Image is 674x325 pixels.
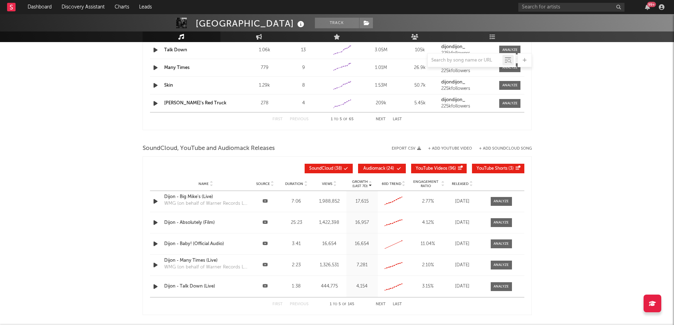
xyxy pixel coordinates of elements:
div: 11.04 % [411,240,445,248]
span: Source [256,182,270,186]
div: 225k followers [441,69,494,74]
span: Released [452,182,468,186]
div: 1,326,531 [314,262,345,269]
div: 1,422,398 [314,219,345,226]
button: First [272,117,283,121]
span: YouTube Shorts [477,167,507,171]
div: 444,775 [314,283,345,290]
div: 4.12 % [411,219,445,226]
button: YouTube Shorts(3) [472,164,524,173]
button: Track [315,18,359,28]
button: Export CSV [392,146,421,151]
div: [DATE] [448,219,477,226]
div: 7:06 [283,198,311,205]
div: 25:23 [283,219,311,226]
a: dijondijon_ [441,45,494,50]
div: 225k followers [441,86,494,91]
button: + Add SoundCloud Song [472,147,532,151]
a: [PERSON_NAME]'s Red Truck [164,101,226,105]
strong: dijondijon_ [441,80,465,85]
span: of [342,303,346,306]
div: 16,654 [314,240,345,248]
div: 16,957 [348,219,376,226]
div: WMG (on behalf of Warner Records Label), and 2 Music Rights Societies [164,200,248,207]
div: 779 [247,64,282,71]
div: 3.05M [363,47,399,54]
button: Audiomack(24) [358,164,406,173]
div: [GEOGRAPHIC_DATA] [196,18,306,29]
div: 225k followers [441,51,494,56]
span: YouTube Videos [416,167,447,171]
button: Next [376,302,386,306]
div: 2.10 % [411,262,445,269]
div: 4,154 [348,283,376,290]
div: 2:23 [283,262,311,269]
a: Dijon - Absolutely (Film) [164,219,248,226]
button: First [272,302,283,306]
button: Last [393,302,402,306]
div: 2.77 % [411,198,445,205]
a: dijondijon_ [441,98,494,103]
button: Previous [290,302,309,306]
div: 17,615 [348,198,376,205]
button: YouTube Videos(96) [411,164,467,173]
div: 105k [402,47,438,54]
span: 60D Trend [382,182,401,186]
div: 16,654 [348,240,376,248]
span: Duration [285,182,303,186]
span: ( 3 ) [477,167,514,171]
span: ( 38 ) [309,167,342,171]
div: 8 [286,82,321,89]
button: Next [376,117,386,121]
a: Many Times [164,65,190,70]
div: 7,281 [348,262,376,269]
button: SoundCloud(38) [305,164,353,173]
span: of [343,118,347,121]
div: [DATE] [448,198,477,205]
div: 9 [286,64,321,71]
button: 99+ [645,4,650,10]
span: Name [198,182,209,186]
div: 99 + [647,2,656,7]
span: to [333,303,337,306]
div: 3.15 % [411,283,445,290]
div: 1:38 [283,283,311,290]
span: Views [322,182,332,186]
div: 225k followers [441,104,494,109]
span: ( 96 ) [416,167,456,171]
div: 1 5 65 [323,115,362,124]
a: Dijon - Baby! (Official Audio) [164,240,248,248]
span: Audiomack [363,167,385,171]
a: Dijon - Big Mike's (Live) [164,193,248,201]
div: 1.29k [247,82,282,89]
div: 1.53M [363,82,399,89]
div: 1 5 145 [323,300,362,309]
div: 1,988,852 [314,198,345,205]
div: 1.01M [363,64,399,71]
div: + Add YouTube Video [421,147,472,151]
div: 50.7k [402,82,438,89]
div: 278 [247,100,282,107]
a: Dijon - Many Times (Live) [164,257,248,264]
div: Dijon - Talk Down (Live) [164,283,248,290]
div: 5.45k [402,100,438,107]
div: 26.9k [402,64,438,71]
span: SoundCloud, YouTube and Audiomack Releases [143,144,275,153]
p: Growth [352,180,368,184]
div: 3:41 [283,240,311,248]
div: [DATE] [448,283,477,290]
div: 1.06k [247,47,282,54]
span: Engagement Ratio [411,180,440,188]
p: (Last 7d) [352,184,368,188]
div: 13 [286,47,321,54]
button: + Add SoundCloud Song [479,147,532,151]
span: SoundCloud [309,167,333,171]
button: Last [393,117,402,121]
a: Talk Down [164,48,187,52]
div: 4 [286,100,321,107]
a: dijondijon_ [441,80,494,85]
